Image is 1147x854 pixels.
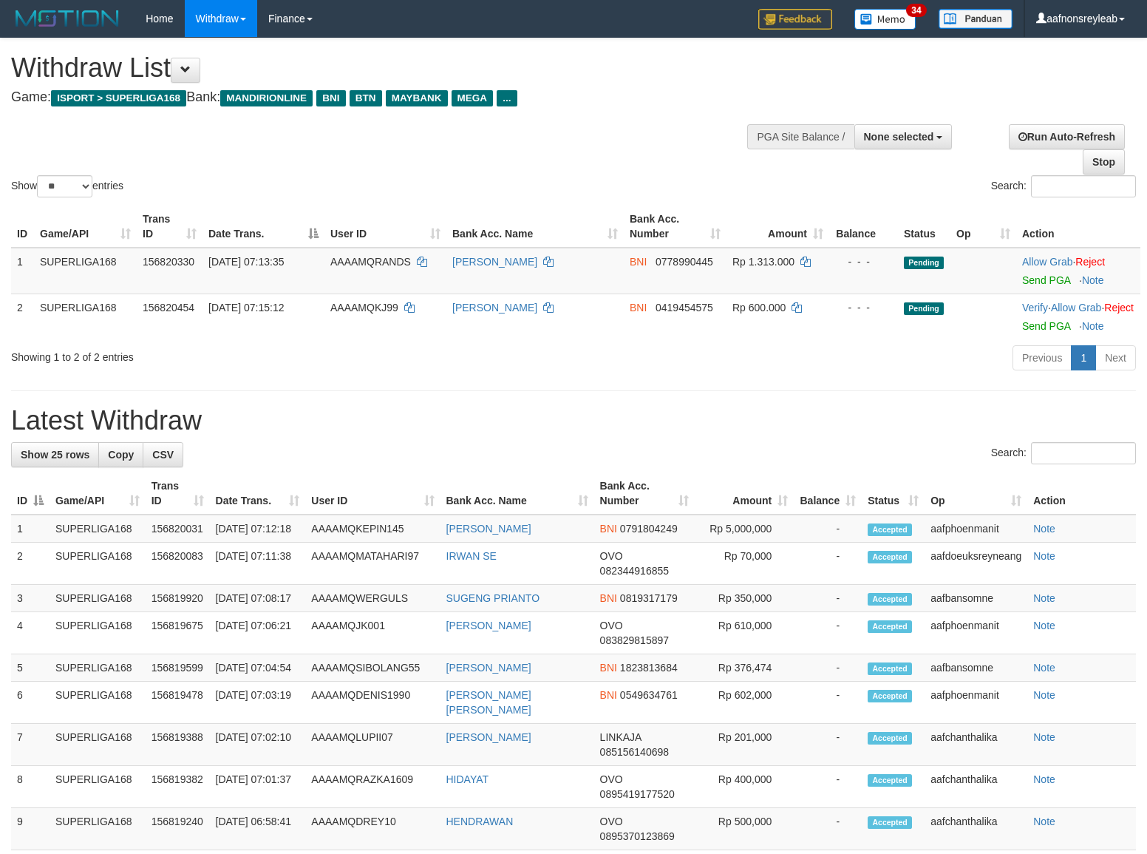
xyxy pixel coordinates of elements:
td: 156819599 [146,654,210,682]
td: AAAAMQDREY10 [305,808,440,850]
td: 3 [11,585,50,612]
td: - [794,654,862,682]
a: Stop [1083,149,1125,174]
a: Run Auto-Refresh [1009,124,1125,149]
th: Op: activate to sort column ascending [925,472,1027,515]
td: aafchanthalika [925,808,1027,850]
td: aafphoenmanit [925,682,1027,724]
td: 156820083 [146,543,210,585]
a: HIDAYAT [446,773,489,785]
td: [DATE] 07:12:18 [210,515,306,543]
th: Bank Acc. Name: activate to sort column ascending [440,472,594,515]
td: Rp 376,474 [695,654,794,682]
td: 156820031 [146,515,210,543]
span: BNI [600,662,617,674]
span: BNI [600,523,617,535]
td: [DATE] 07:08:17 [210,585,306,612]
td: aafbansomne [925,654,1027,682]
img: panduan.png [939,9,1012,29]
td: 156819675 [146,612,210,654]
span: Accepted [868,551,912,563]
div: PGA Site Balance / [747,124,854,149]
td: 156819920 [146,585,210,612]
a: Previous [1012,345,1072,370]
a: Note [1082,274,1104,286]
span: MANDIRIONLINE [220,90,313,106]
span: Accepted [868,816,912,829]
td: SUPERLIGA168 [34,248,137,294]
span: Accepted [868,732,912,745]
td: Rp 500,000 [695,808,794,850]
label: Show entries [11,175,123,197]
span: OVO [600,550,623,562]
a: [PERSON_NAME] [452,302,537,314]
span: Copy 083829815897 to clipboard [600,634,669,646]
a: Note [1033,773,1055,785]
th: Game/API: activate to sort column ascending [50,472,146,515]
th: ID: activate to sort column descending [11,472,50,515]
td: Rp 602,000 [695,682,794,724]
td: AAAAMQWERGULS [305,585,440,612]
span: Copy 085156140698 to clipboard [600,746,669,758]
a: [PERSON_NAME] [446,620,531,631]
a: Verify [1022,302,1048,314]
th: User ID: activate to sort column ascending [324,206,446,248]
td: SUPERLIGA168 [50,585,146,612]
th: Trans ID: activate to sort column ascending [146,472,210,515]
td: 4 [11,612,50,654]
td: - [794,682,862,724]
span: · [1022,256,1075,268]
td: [DATE] 07:06:21 [210,612,306,654]
span: Pending [904,257,944,269]
th: Status [898,206,950,248]
span: Copy 0419454575 to clipboard [656,302,713,314]
a: [PERSON_NAME] [452,256,537,268]
span: 156820330 [143,256,194,268]
span: Copy [108,449,134,461]
a: SUGENG PRIANTO [446,592,540,604]
span: Accepted [868,774,912,787]
td: - [794,808,862,850]
td: SUPERLIGA168 [50,808,146,850]
td: Rp 5,000,000 [695,515,794,543]
th: Date Trans.: activate to sort column descending [202,206,324,248]
th: Date Trans.: activate to sort column ascending [210,472,306,515]
button: None selected [854,124,953,149]
td: - [794,612,862,654]
span: MEGA [452,90,494,106]
span: Accepted [868,523,912,536]
span: Rp 1.313.000 [732,256,794,268]
a: Reject [1104,302,1134,314]
a: [PERSON_NAME] [446,523,531,535]
img: MOTION_logo.png [11,7,123,30]
a: Send PGA [1022,274,1070,286]
td: [DATE] 07:02:10 [210,724,306,766]
td: aafphoenmanit [925,515,1027,543]
td: SUPERLIGA168 [50,654,146,682]
div: - - - [835,300,892,315]
td: - [794,724,862,766]
span: BNI [600,592,617,604]
td: 5 [11,654,50,682]
h1: Latest Withdraw [11,406,1136,436]
a: CSV [143,442,183,467]
td: [DATE] 07:04:54 [210,654,306,682]
td: aafdoeuksreyneang [925,543,1027,585]
span: OVO [600,816,623,827]
span: AAAAMQRANDS [330,256,411,268]
td: aafphoenmanit [925,612,1027,654]
td: · · [1016,294,1140,339]
span: None selected [864,131,934,143]
td: 156819240 [146,808,210,850]
td: [DATE] 07:11:38 [210,543,306,585]
td: 2 [11,543,50,585]
a: Send PGA [1022,320,1070,332]
td: Rp 400,000 [695,766,794,808]
th: User ID: activate to sort column ascending [305,472,440,515]
th: Bank Acc. Number: activate to sort column ascending [624,206,726,248]
th: Balance [829,206,898,248]
td: 156819388 [146,724,210,766]
span: CSV [152,449,174,461]
td: aafchanthalika [925,766,1027,808]
span: BNI [630,302,647,314]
